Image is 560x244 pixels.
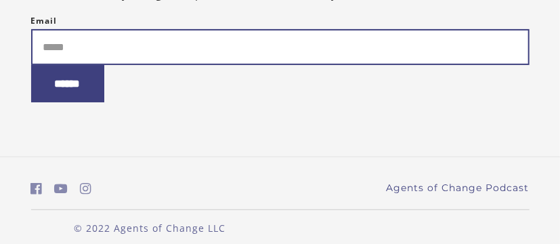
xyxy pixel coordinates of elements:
i: https://www.youtube.com/c/AgentsofChangeTestPrepbyMeaganMitchell (Open in a new window) [54,182,68,195]
label: Email [31,13,58,29]
p: © 2022 Agents of Change LLC [31,221,270,235]
i: https://www.facebook.com/groups/aswbtestprep (Open in a new window) [31,182,43,195]
a: https://www.facebook.com/groups/aswbtestprep (Open in a new window) [31,179,43,199]
a: https://www.instagram.com/agentsofchangeprep/ (Open in a new window) [80,179,91,199]
a: Agents of Change Podcast [387,181,530,195]
i: https://www.instagram.com/agentsofchangeprep/ (Open in a new window) [80,182,91,195]
a: https://www.youtube.com/c/AgentsofChangeTestPrepbyMeaganMitchell (Open in a new window) [54,179,68,199]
